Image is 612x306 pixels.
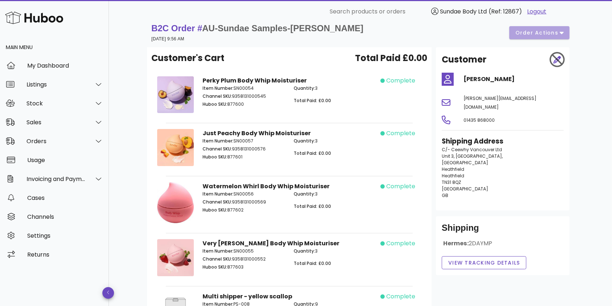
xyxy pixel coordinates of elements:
[27,251,103,258] div: Returns
[202,23,363,33] span: AU-Sundae Samples-[PERSON_NAME]
[386,182,415,191] span: complete
[203,101,285,108] p: 877600
[442,166,464,172] span: Heathfield
[203,248,233,254] span: Item Number:
[203,138,285,144] p: SN00057
[203,138,233,144] span: Item Number:
[442,160,488,166] span: [GEOGRAPHIC_DATA]
[294,203,331,209] span: Total Paid: £0.00
[5,10,63,25] img: Huboo Logo
[26,119,86,126] div: Sales
[157,239,194,276] img: Product Image
[26,81,86,88] div: Listings
[442,179,461,185] span: TN31 8QZ
[26,176,86,182] div: Invoicing and Payments
[203,191,233,197] span: Item Number:
[489,7,522,16] span: (Ref: 12867)
[27,157,103,164] div: Usage
[294,97,331,104] span: Total Paid: £0.00
[203,199,232,205] span: Channel SKU:
[203,85,285,92] p: SN00054
[442,239,564,253] div: Hermes:
[294,248,315,254] span: Quantity:
[294,248,376,254] p: 3
[203,93,232,99] span: Channel SKU:
[442,53,486,66] h2: Customer
[294,260,331,266] span: Total Paid: £0.00
[203,248,285,254] p: SN00055
[203,101,227,107] span: Huboo SKU:
[203,76,307,85] strong: Perky Plum Body Whip Moisturiser
[203,207,227,213] span: Huboo SKU:
[442,192,448,198] span: GB
[464,95,536,110] span: [PERSON_NAME][EMAIL_ADDRESS][DOMAIN_NAME]
[203,85,233,91] span: Item Number:
[203,264,227,270] span: Huboo SKU:
[203,154,227,160] span: Huboo SKU:
[294,85,315,91] span: Quantity:
[294,191,315,197] span: Quantity:
[442,153,503,159] span: Unit 3, [GEOGRAPHIC_DATA],
[442,222,564,239] div: Shipping
[386,239,415,248] span: complete
[203,292,292,301] strong: Multi shipper - yellow scallop
[203,239,339,247] strong: Very [PERSON_NAME] Body Whip Moisturiser
[203,264,285,270] p: 877603
[203,93,285,100] p: 9358131000545
[203,256,232,262] span: Channel SKU:
[294,85,376,92] p: 3
[203,256,285,262] p: 9358131000552
[464,75,564,84] h4: [PERSON_NAME]
[151,36,184,41] small: [DATE] 9:56 AM
[203,146,285,152] p: 9358131000576
[386,76,415,85] span: complete
[157,182,194,224] img: Product Image
[442,146,502,153] span: C/- Ceewhy Vancouver Ltd
[294,138,315,144] span: Quantity:
[440,7,487,16] span: Sundae Body Ltd
[27,194,103,201] div: Cases
[26,100,86,107] div: Stock
[442,173,464,179] span: Heathfield
[294,150,331,156] span: Total Paid: £0.00
[203,207,285,213] p: 877602
[151,23,363,33] strong: B2C Order #
[386,292,415,301] span: complete
[442,186,488,192] span: [GEOGRAPHIC_DATA]
[157,129,194,166] img: Product Image
[294,191,376,197] p: 3
[355,52,427,65] span: Total Paid £0.00
[27,232,103,239] div: Settings
[527,7,547,16] a: Logout
[203,129,311,137] strong: Just Peachy Body Whip Moisturiser
[464,117,495,123] span: 01435 868000
[442,256,526,269] button: View Tracking details
[203,191,285,197] p: SN00056
[27,62,103,69] div: My Dashboard
[294,138,376,144] p: 3
[203,146,232,152] span: Channel SKU:
[442,136,564,146] h3: Shipping Address
[157,76,194,113] img: Product Image
[203,199,285,205] p: 9358131000569
[448,259,520,267] span: View Tracking details
[386,129,415,138] span: complete
[27,213,103,220] div: Channels
[26,138,86,145] div: Orders
[203,182,330,190] strong: Watermelon Whirl Body Whip Moisturiser
[469,239,493,247] span: 2DAYMP
[151,52,224,65] span: Customer's Cart
[203,154,285,160] p: 877601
